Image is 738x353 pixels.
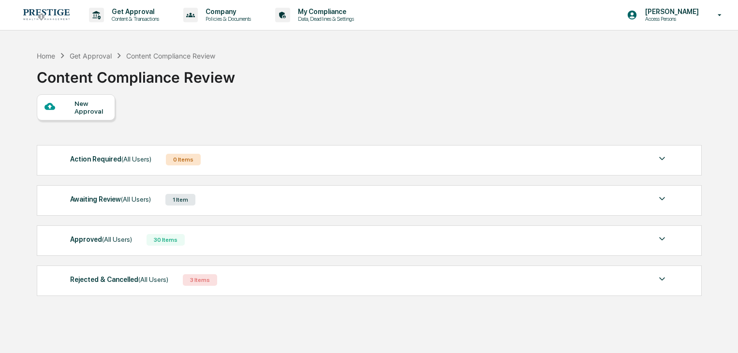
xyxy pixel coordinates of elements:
[198,15,256,22] p: Policies & Documents
[70,193,151,206] div: Awaiting Review
[637,8,704,15] p: [PERSON_NAME]
[656,233,668,245] img: caret
[166,154,201,165] div: 0 Items
[37,61,235,86] div: Content Compliance Review
[656,273,668,285] img: caret
[37,52,55,60] div: Home
[656,193,668,205] img: caret
[70,52,112,60] div: Get Approval
[165,194,195,206] div: 1 Item
[121,195,151,203] span: (All Users)
[147,234,185,246] div: 30 Items
[126,52,215,60] div: Content Compliance Review
[637,15,704,22] p: Access Persons
[290,15,359,22] p: Data, Deadlines & Settings
[138,276,168,283] span: (All Users)
[121,155,151,163] span: (All Users)
[70,153,151,165] div: Action Required
[707,321,733,347] iframe: Open customer support
[74,100,107,115] div: New Approval
[198,8,256,15] p: Company
[104,8,164,15] p: Get Approval
[70,273,168,286] div: Rejected & Cancelled
[183,274,217,286] div: 3 Items
[23,9,70,20] img: logo
[102,235,132,243] span: (All Users)
[290,8,359,15] p: My Compliance
[656,153,668,164] img: caret
[104,15,164,22] p: Content & Transactions
[70,233,132,246] div: Approved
